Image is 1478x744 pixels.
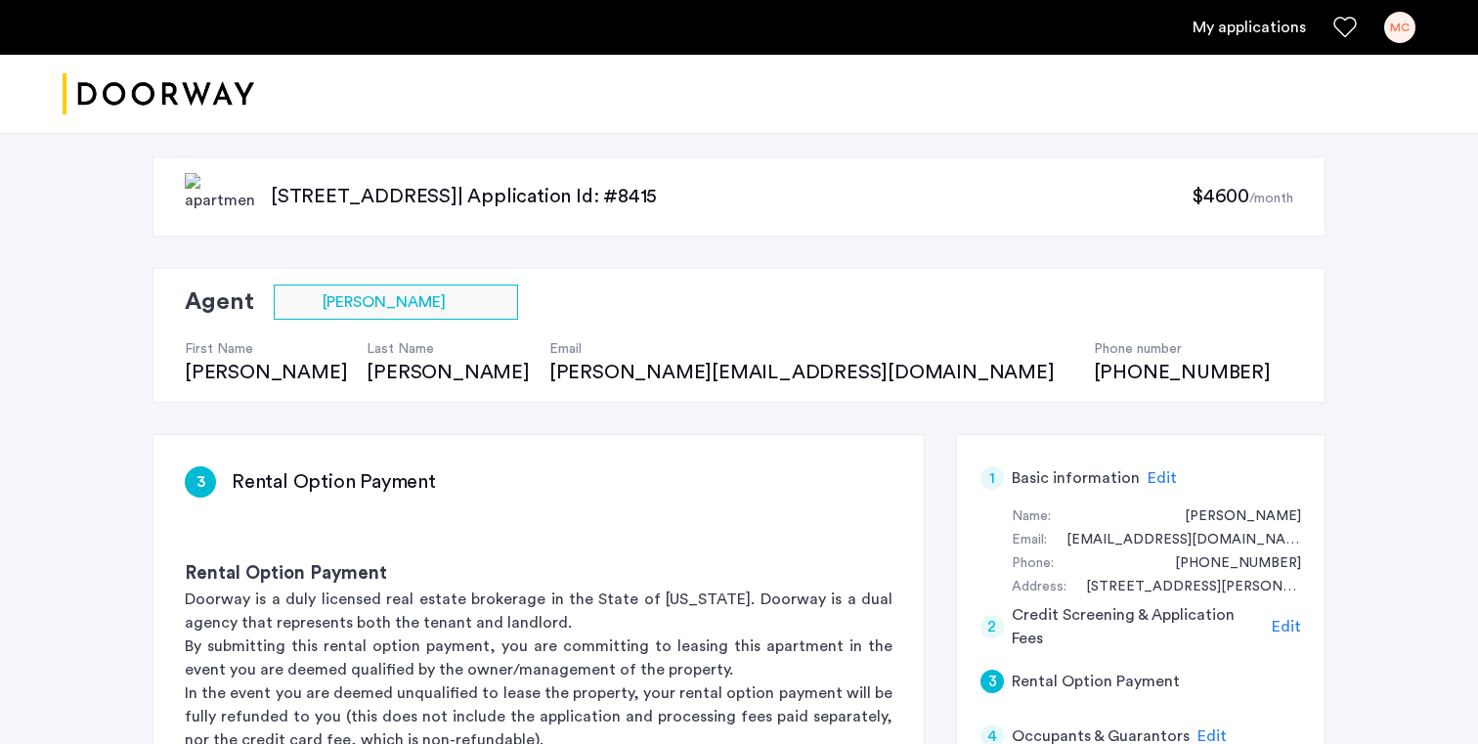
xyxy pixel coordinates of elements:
div: [PERSON_NAME][EMAIL_ADDRESS][DOMAIN_NAME] [549,359,1074,386]
div: Phone: [1012,552,1054,576]
div: [PERSON_NAME] [367,359,529,386]
div: [PHONE_NUMBER] [1094,359,1271,386]
p: [STREET_ADDRESS] | Application Id: #8415 [271,183,1192,210]
div: MC [1384,12,1415,43]
div: 3 [185,466,216,498]
a: Cazamio logo [63,58,254,131]
h4: First Name [185,339,347,359]
a: My application [1193,16,1306,39]
h3: Rental Option Payment [185,560,892,588]
div: 2 [980,615,1004,638]
a: Favorites [1333,16,1357,39]
h4: Email [549,339,1074,359]
p: Doorway is a duly licensed real estate brokerage in the State of [US_STATE]. Doorway is a dual ag... [185,588,892,635]
img: apartment [185,173,255,220]
div: 1 [980,466,1004,490]
div: 3 [980,670,1004,693]
div: [PERSON_NAME] [185,359,347,386]
div: Name: [1012,505,1051,529]
div: 61 Troutman Street, #Apt 2B [1066,576,1301,599]
h5: Credit Screening & Application Fees [1012,603,1265,650]
div: Address: [1012,576,1066,599]
h3: Rental Option Payment [232,468,436,496]
span: Edit [1272,619,1301,635]
sub: /month [1249,192,1293,205]
p: By submitting this rental option payment, you are committing to leasing this apartment in the eve... [185,635,892,681]
h5: Basic information [1012,466,1140,490]
span: Edit [1197,728,1227,744]
h2: Agent [185,284,254,320]
img: logo [63,58,254,131]
span: $4600 [1192,187,1249,206]
div: +13122968608 [1155,552,1301,576]
div: Mark Claudio [1165,505,1301,529]
div: Email: [1012,529,1047,552]
h5: Rental Option Payment [1012,670,1180,693]
div: markclaudio17@gmail.com [1047,529,1301,552]
h4: Last Name [367,339,529,359]
h4: Phone number [1094,339,1271,359]
span: Edit [1148,470,1177,486]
